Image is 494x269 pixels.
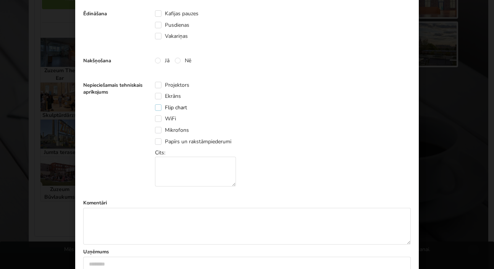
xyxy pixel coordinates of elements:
label: Komentāri [83,199,411,206]
label: Kafijas pauzes [155,10,199,17]
label: Jā [155,57,170,64]
label: Mikrofons [155,127,189,133]
label: Vakariņas [155,33,188,39]
label: Projektors [155,82,189,88]
label: Pusdienas [155,22,189,28]
label: Uzņēmums [83,248,411,255]
div: Cits: [155,149,241,186]
label: Ēdināšana [83,10,150,17]
label: Nakšņošana [83,57,150,64]
label: Papīrs un rakstāmpiederumi [155,138,231,145]
label: Flip chart [155,104,187,111]
label: Nē [175,57,191,64]
label: WiFi [155,115,176,122]
label: Ekrāns [155,93,181,99]
label: Nepieciešamais tehniskais aprīkojums [83,82,150,96]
